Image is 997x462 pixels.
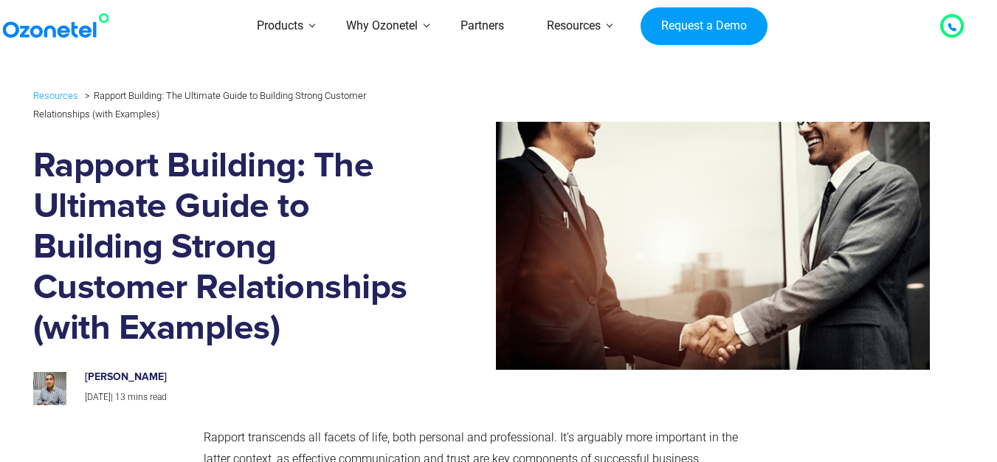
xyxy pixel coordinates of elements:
[85,392,111,402] span: [DATE]
[33,86,366,119] li: Rapport Building: The Ultimate Guide to Building Strong Customer Relationships (with Examples)
[85,371,396,384] h6: [PERSON_NAME]
[85,390,396,406] p: |
[33,372,66,405] img: prashanth-kancherla_avatar-200x200.jpeg
[641,7,767,46] a: Request a Demo
[115,392,125,402] span: 13
[128,392,167,402] span: mins read
[33,146,412,349] h1: Rapport Building: The Ultimate Guide to Building Strong Customer Relationships (with Examples)
[33,87,78,104] a: Resources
